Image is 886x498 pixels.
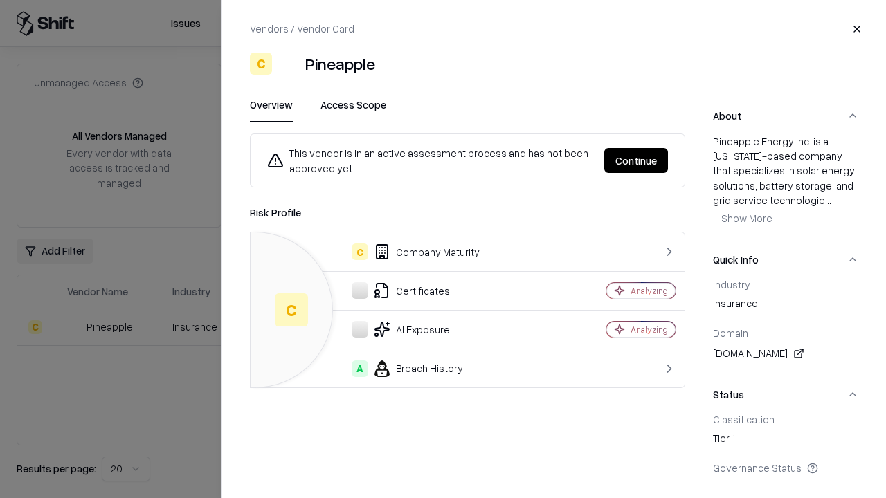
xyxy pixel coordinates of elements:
div: Tier 1 [713,431,858,450]
div: Pineapple [305,53,375,75]
div: Quick Info [713,278,858,376]
button: Access Scope [320,98,386,122]
div: C [250,53,272,75]
div: [DOMAIN_NAME] [713,345,858,362]
div: Pineapple Energy Inc. is a [US_STATE]-based company that specializes in solar energy solutions, b... [713,134,858,230]
div: A [352,360,368,377]
div: C [275,293,308,326]
div: Domain [713,326,858,339]
div: Risk Profile [250,204,685,221]
div: AI Exposure [262,321,558,338]
div: Classification [713,413,858,425]
div: This vendor is in an active assessment process and has not been approved yet. [267,145,593,176]
span: + Show More [713,212,772,224]
div: Analyzing [631,285,668,297]
img: Pineapple [278,53,300,75]
button: Continue [604,148,668,173]
div: Governance Status [713,461,858,474]
div: Certificates [262,282,558,299]
div: Industry [713,278,858,290]
span: ... [825,194,831,206]
div: insurance [713,296,858,315]
button: + Show More [713,207,772,230]
div: Company Maturity [262,243,558,260]
div: Breach History [262,360,558,377]
button: About [713,98,858,134]
div: Analyzing [631,324,668,335]
div: C [352,243,368,260]
button: Overview [250,98,293,122]
div: About [713,134,858,241]
p: Vendors / Vendor Card [250,21,354,36]
button: Quick Info [713,241,858,278]
button: Status [713,376,858,413]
